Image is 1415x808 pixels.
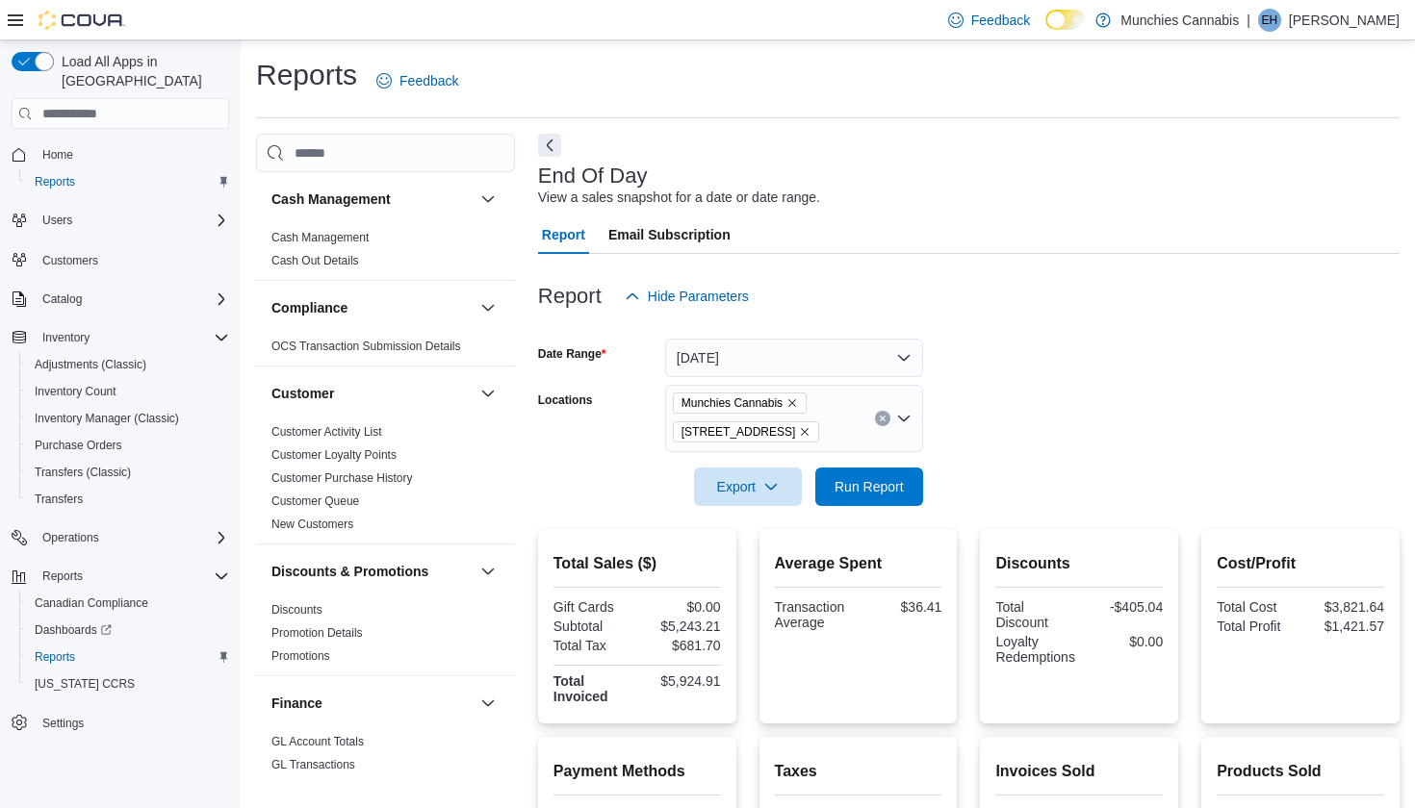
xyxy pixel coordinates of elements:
[42,330,90,345] span: Inventory
[1083,599,1163,615] div: -$405.04
[271,231,369,244] a: Cash Management
[4,563,237,590] button: Reports
[1304,619,1384,634] div: $1,421.57
[553,599,633,615] div: Gift Cards
[27,380,229,403] span: Inventory Count
[271,562,473,581] button: Discounts & Promotions
[542,215,585,254] span: Report
[35,492,83,507] span: Transfers
[256,335,515,366] div: Compliance
[799,426,810,438] button: Remove 131 Beechwood Ave from selection in this group
[19,378,237,405] button: Inventory Count
[19,405,237,432] button: Inventory Manager (Classic)
[476,560,500,583] button: Discounts & Promotions
[940,1,1038,39] a: Feedback
[35,411,179,426] span: Inventory Manager (Classic)
[271,694,322,713] h3: Finance
[271,649,330,663] a: Promotions
[995,552,1163,575] h2: Discounts
[35,465,131,480] span: Transfers (Classic)
[641,673,721,689] div: $5,924.91
[538,346,606,362] label: Date Range
[35,526,107,549] button: Operations
[35,565,229,588] span: Reports
[35,384,116,399] span: Inventory Count
[42,147,73,163] span: Home
[476,296,500,319] button: Compliance
[256,730,515,784] div: Finance
[27,380,124,403] a: Inventory Count
[648,287,749,306] span: Hide Parameters
[4,140,237,168] button: Home
[399,71,458,90] span: Feedback
[27,407,229,430] span: Inventory Manager (Classic)
[19,486,237,513] button: Transfers
[271,384,334,403] h3: Customer
[271,340,461,353] a: OCS Transaction Submission Details
[538,392,593,408] label: Locations
[553,673,608,704] strong: Total Invoiced
[27,645,229,669] span: Reports
[42,530,99,545] span: Operations
[271,189,391,209] h3: Cash Management
[27,619,119,642] a: Dashboards
[896,411,912,426] button: Open list of options
[971,11,1030,30] span: Feedback
[4,524,237,551] button: Operations
[35,712,91,735] a: Settings
[35,142,229,166] span: Home
[875,411,890,426] button: Clear input
[42,568,83,584] span: Reports
[256,226,515,280] div: Cash Management
[19,644,237,670] button: Reports
[27,592,229,615] span: Canadian Compliance
[1247,9,1250,32] p: |
[35,143,81,166] a: Home
[27,170,229,193] span: Reports
[673,392,807,414] span: Munchies Cannabis
[815,467,923,506] button: Run Report
[27,672,142,695] a: [US_STATE] CCRS
[835,477,904,496] span: Run Report
[538,134,561,157] button: Next
[538,164,648,188] h3: End Of Day
[271,298,347,317] h3: Compliance
[641,638,721,653] div: $681.70
[706,467,790,506] span: Export
[553,619,633,634] div: Subtotal
[42,716,84,731] span: Settings
[35,711,229,735] span: Settings
[271,494,359,508] a: Customer Queue
[4,207,237,234] button: Users
[775,599,855,630] div: Transaction Average
[12,133,229,787] nav: Complex example
[271,694,473,713] button: Finance
[369,62,466,100] a: Feedback
[27,672,229,695] span: Washington CCRS
[673,421,820,442] span: 131 Beechwood Ave
[27,434,130,457] a: Purchase Orders
[1262,9,1278,32] span: EH
[35,357,146,372] span: Adjustments (Classic)
[35,526,229,549] span: Operations
[27,461,229,484] span: Transfers (Classic)
[27,488,229,511] span: Transfers
[19,670,237,697] button: [US_STATE] CCRS
[271,189,473,209] button: Cash Management
[35,649,75,665] span: Reports
[256,420,515,543] div: Customer
[538,285,602,308] h3: Report
[35,174,75,189] span: Reports
[1217,619,1297,634] div: Total Profit
[995,760,1163,783] h2: Invoices Sold
[271,603,322,617] a: Discounts
[35,247,229,271] span: Customers
[271,384,473,403] button: Customer
[19,351,237,378] button: Adjustments (Classic)
[42,213,72,228] span: Users
[271,425,382,439] a: Customer Activity List
[1217,599,1297,615] div: Total Cost
[27,592,156,615] a: Canadian Compliance
[694,467,802,506] button: Export
[27,488,90,511] a: Transfers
